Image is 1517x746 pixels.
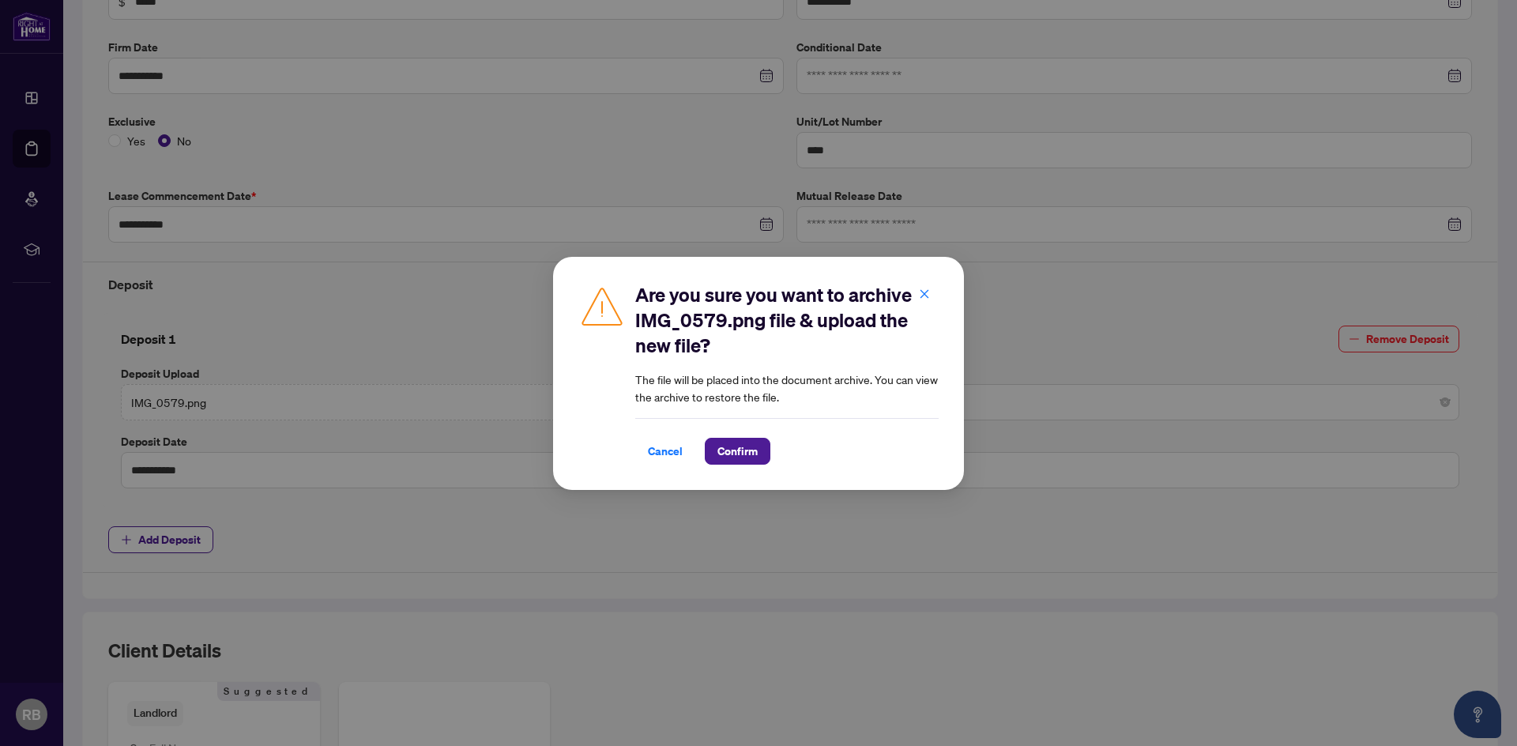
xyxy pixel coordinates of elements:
[705,438,770,465] button: Confirm
[635,282,939,358] h2: Are you sure you want to archive IMG_0579.png file & upload the new file?
[635,438,695,465] button: Cancel
[717,439,758,464] span: Confirm
[919,288,930,299] span: close
[578,282,626,330] img: Caution Icon
[648,439,683,464] span: Cancel
[635,282,939,465] div: The file will be placed into the document archive. You can view the archive to restore the file.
